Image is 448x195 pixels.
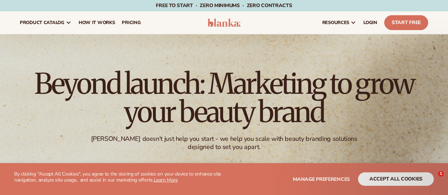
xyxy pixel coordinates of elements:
[75,11,119,34] a: How It Works
[360,11,381,34] a: LOGIN
[438,171,444,177] span: 1
[363,20,377,25] span: LOGIN
[322,20,349,25] span: resources
[384,15,428,30] a: Start Free
[424,171,441,188] iframe: Intercom live chat
[79,20,115,25] span: How It Works
[16,11,75,34] a: product catalog
[319,11,360,34] a: resources
[78,135,369,151] div: [PERSON_NAME] doesn't just help you start - we help you scale with beauty branding solutions desi...
[156,2,292,9] span: Free to start · ZERO minimums · ZERO contracts
[20,20,64,25] span: product catalog
[14,171,224,183] p: By clicking "Accept All Cookies", you agree to the storing of cookies on your device to enhance s...
[293,172,350,186] button: Manage preferences
[154,177,178,183] a: Learn More
[118,11,144,34] a: pricing
[122,20,141,25] span: pricing
[29,70,419,126] h1: Beyond launch: Marketing to grow your beauty brand
[358,172,434,186] button: accept all cookies
[293,176,350,183] span: Manage preferences
[208,18,241,27] img: logo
